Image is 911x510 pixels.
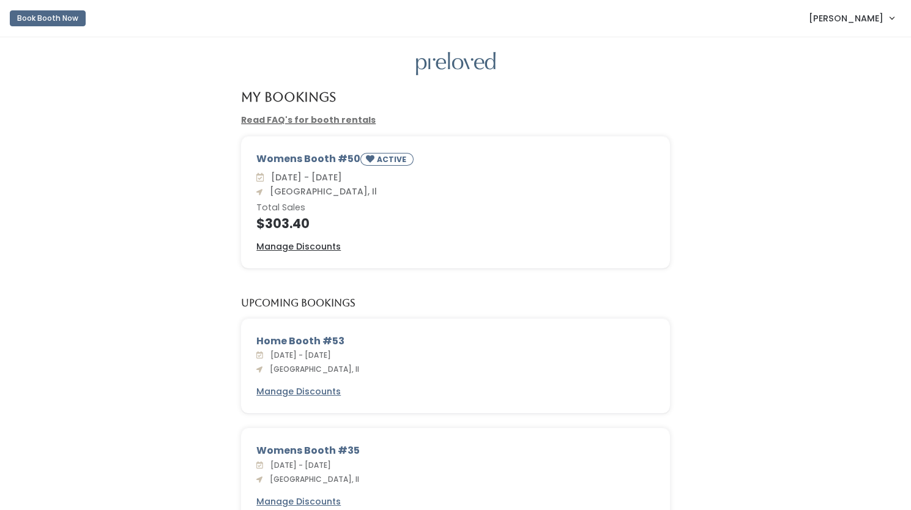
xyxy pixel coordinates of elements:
[256,495,341,508] a: Manage Discounts
[10,5,86,32] a: Book Booth Now
[256,495,341,508] u: Manage Discounts
[241,90,336,104] h4: My Bookings
[256,443,655,458] div: Womens Booth #35
[256,152,655,171] div: Womens Booth #50
[797,5,906,31] a: [PERSON_NAME]
[377,154,409,164] small: ACTIVE
[809,12,883,25] span: [PERSON_NAME]
[266,350,331,360] span: [DATE] - [DATE]
[265,185,377,198] span: [GEOGRAPHIC_DATA], Il
[265,474,359,484] span: [GEOGRAPHIC_DATA], Il
[256,240,341,253] a: Manage Discounts
[241,298,355,309] h5: Upcoming Bookings
[10,10,86,26] button: Book Booth Now
[256,334,655,349] div: Home Booth #53
[256,203,655,213] h6: Total Sales
[256,216,655,231] h4: $303.40
[266,460,331,470] span: [DATE] - [DATE]
[256,385,341,398] a: Manage Discounts
[266,171,342,183] span: [DATE] - [DATE]
[241,114,376,126] a: Read FAQ's for booth rentals
[416,52,496,76] img: preloved logo
[265,364,359,374] span: [GEOGRAPHIC_DATA], Il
